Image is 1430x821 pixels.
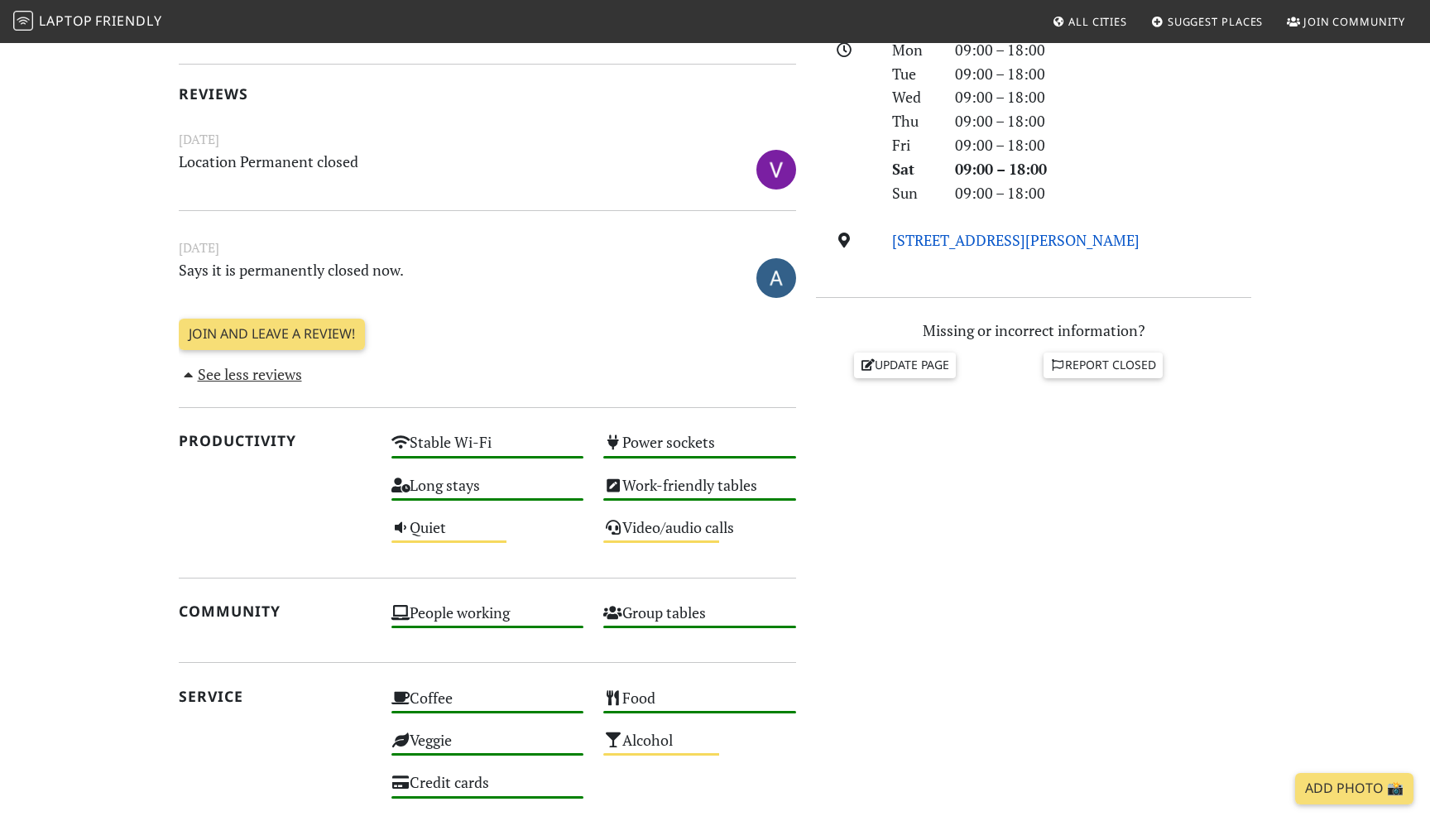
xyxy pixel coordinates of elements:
div: Group tables [593,599,806,641]
img: 5983-v.jpg [756,150,796,190]
div: Sat [882,157,945,181]
small: [DATE] [169,238,806,258]
div: Tue [882,62,945,86]
img: LaptopFriendly [13,11,33,31]
div: Wed [882,85,945,109]
div: Stable Wi-Fi [381,429,594,471]
a: LaptopFriendly LaptopFriendly [13,7,162,36]
div: 09:00 – 18:00 [945,85,1261,109]
div: 09:00 – 18:00 [945,62,1261,86]
div: People working [381,599,594,641]
a: Join Community [1280,7,1412,36]
div: Fri [882,133,945,157]
a: See less reviews [179,364,302,384]
a: Join and leave a review! [179,319,365,350]
div: Video/audio calls [593,514,806,556]
div: 09:00 – 18:00 [945,38,1261,62]
p: Missing or incorrect information? [816,319,1251,343]
div: Quiet [381,514,594,556]
div: Sun [882,181,945,205]
div: Work-friendly tables [593,472,806,514]
a: [STREET_ADDRESS][PERSON_NAME] [892,230,1140,250]
span: Aishwarya Selvan [756,266,796,286]
a: Update page [854,353,957,377]
h2: Service [179,688,372,705]
h2: Reviews [179,85,796,103]
div: Mon [882,38,945,62]
div: Power sockets [593,429,806,471]
div: Veggie [381,727,594,769]
div: 09:00 – 18:00 [945,181,1261,205]
span: For your Info [756,158,796,178]
div: Food [593,684,806,727]
div: Long stays [381,472,594,514]
small: [DATE] [169,129,806,150]
a: All Cities [1045,7,1134,36]
div: 09:00 – 18:00 [945,109,1261,133]
h2: Productivity [179,432,372,449]
p: Location Permanent closed [169,150,700,187]
span: Suggest Places [1168,14,1264,29]
div: Thu [882,109,945,133]
div: 09:00 – 18:00 [945,133,1261,157]
span: Laptop [39,12,93,30]
div: Credit cards [381,769,594,811]
img: 3995-aishwarya.jpg [756,258,796,298]
div: Alcohol [593,727,806,769]
a: Report closed [1044,353,1163,377]
div: Coffee [381,684,594,727]
span: Friendly [95,12,161,30]
span: Join Community [1303,14,1405,29]
h2: Community [179,603,372,620]
p: Says it is permanently closed now. [169,258,700,295]
span: All Cities [1068,14,1127,29]
div: 09:00 – 18:00 [945,157,1261,181]
a: Suggest Places [1144,7,1270,36]
a: Add Photo 📸 [1295,773,1413,804]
